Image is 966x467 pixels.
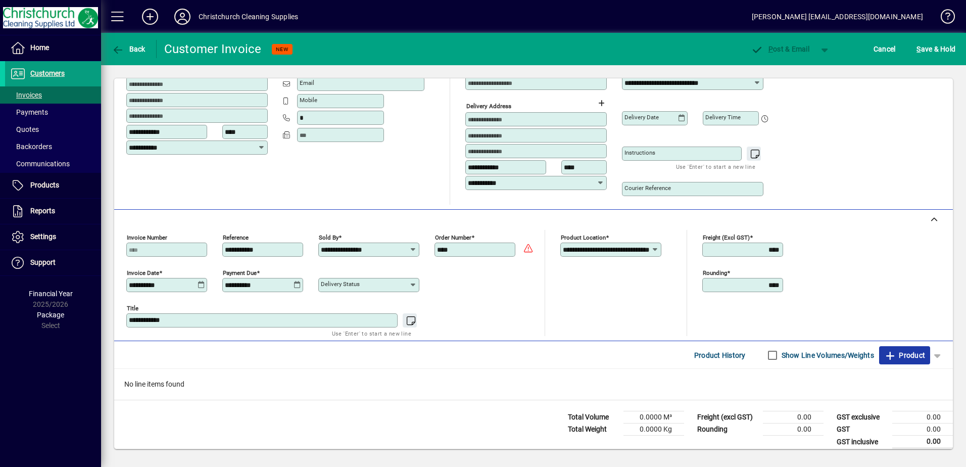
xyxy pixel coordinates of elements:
[768,45,773,53] span: P
[5,35,101,61] a: Home
[321,281,360,288] mat-label: Delivery status
[199,9,298,25] div: Christchurch Cleaning Supplies
[114,369,953,400] div: No line items found
[874,41,896,57] span: Cancel
[10,160,70,168] span: Communications
[623,411,684,424] td: 0.0000 M³
[10,125,39,133] span: Quotes
[916,41,955,57] span: ave & Hold
[751,45,809,53] span: ost & Email
[703,269,727,276] mat-label: Rounding
[10,143,52,151] span: Backorders
[5,250,101,275] a: Support
[692,424,763,436] td: Rounding
[561,234,606,241] mat-label: Product location
[884,347,925,363] span: Product
[30,181,59,189] span: Products
[832,411,892,424] td: GST exclusive
[223,269,257,276] mat-label: Payment due
[5,155,101,172] a: Communications
[694,347,746,363] span: Product History
[30,69,65,77] span: Customers
[763,424,824,436] td: 0.00
[916,45,921,53] span: S
[10,108,48,116] span: Payments
[112,45,146,53] span: Back
[752,9,923,25] div: [PERSON_NAME] [EMAIL_ADDRESS][DOMAIN_NAME]
[624,149,655,156] mat-label: Instructions
[5,224,101,250] a: Settings
[676,161,755,172] mat-hint: Use 'Enter' to start a new line
[300,97,317,104] mat-label: Mobile
[746,40,814,58] button: Post & Email
[692,411,763,424] td: Freight (excl GST)
[5,138,101,155] a: Backorders
[563,424,623,436] td: Total Weight
[134,8,166,26] button: Add
[624,114,659,121] mat-label: Delivery date
[101,40,157,58] app-page-header-button: Back
[109,40,148,58] button: Back
[780,350,874,360] label: Show Line Volumes/Weights
[892,411,953,424] td: 0.00
[435,234,471,241] mat-label: Order number
[30,258,56,266] span: Support
[300,79,314,86] mat-label: Email
[5,104,101,121] a: Payments
[164,41,262,57] div: Customer Invoice
[832,424,892,436] td: GST
[223,234,249,241] mat-label: Reference
[623,424,684,436] td: 0.0000 Kg
[30,43,49,52] span: Home
[127,305,138,312] mat-label: Title
[30,232,56,241] span: Settings
[30,207,55,215] span: Reports
[703,234,750,241] mat-label: Freight (excl GST)
[29,290,73,298] span: Financial Year
[892,436,953,448] td: 0.00
[871,40,898,58] button: Cancel
[624,184,671,192] mat-label: Courier Reference
[166,8,199,26] button: Profile
[127,269,159,276] mat-label: Invoice date
[37,311,64,319] span: Package
[319,234,339,241] mat-label: Sold by
[5,121,101,138] a: Quotes
[832,436,892,448] td: GST inclusive
[690,346,750,364] button: Product History
[892,424,953,436] td: 0.00
[332,328,411,339] mat-hint: Use 'Enter' to start a new line
[563,411,623,424] td: Total Volume
[127,234,167,241] mat-label: Invoice number
[879,346,930,364] button: Product
[5,173,101,198] a: Products
[5,86,101,104] a: Invoices
[914,40,958,58] button: Save & Hold
[10,91,42,99] span: Invoices
[705,114,741,121] mat-label: Delivery time
[763,411,824,424] td: 0.00
[5,199,101,224] a: Reports
[593,95,609,111] button: Choose address
[276,46,288,53] span: NEW
[933,2,953,35] a: Knowledge Base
